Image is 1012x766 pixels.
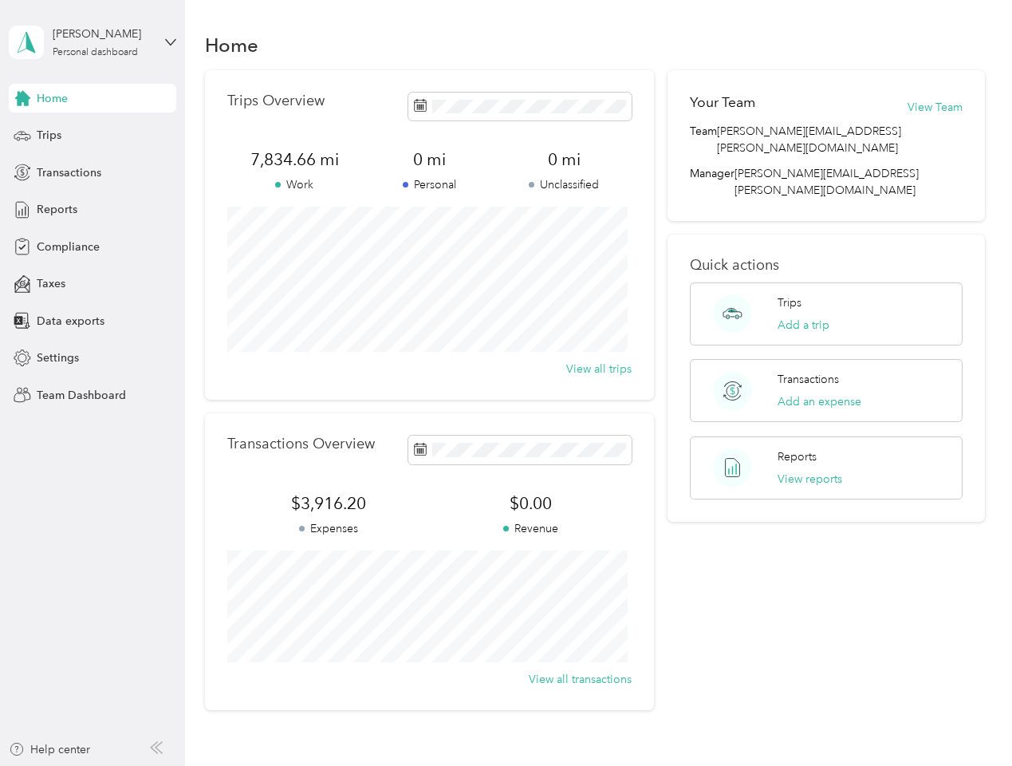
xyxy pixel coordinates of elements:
[53,26,152,42] div: [PERSON_NAME]
[205,37,258,53] h1: Home
[37,164,101,181] span: Transactions
[362,148,497,171] span: 0 mi
[778,471,842,488] button: View reports
[227,436,375,452] p: Transactions Overview
[923,677,1012,766] iframe: Everlance-gr Chat Button Frame
[497,176,632,193] p: Unclassified
[37,387,126,404] span: Team Dashboard
[497,148,632,171] span: 0 mi
[778,371,839,388] p: Transactions
[227,148,362,171] span: 7,834.66 mi
[227,93,325,109] p: Trips Overview
[717,123,962,156] span: [PERSON_NAME][EMAIL_ADDRESS][PERSON_NAME][DOMAIN_NAME]
[690,257,962,274] p: Quick actions
[37,201,77,218] span: Reports
[429,520,632,537] p: Revenue
[690,123,717,156] span: Team
[9,741,90,758] button: Help center
[227,520,430,537] p: Expenses
[37,127,61,144] span: Trips
[362,176,497,193] p: Personal
[37,239,100,255] span: Compliance
[227,176,362,193] p: Work
[227,492,430,515] span: $3,916.20
[778,393,861,410] button: Add an expense
[37,313,104,330] span: Data exports
[37,275,65,292] span: Taxes
[690,165,734,199] span: Manager
[778,448,817,465] p: Reports
[734,167,919,197] span: [PERSON_NAME][EMAIL_ADDRESS][PERSON_NAME][DOMAIN_NAME]
[37,349,79,366] span: Settings
[53,48,138,57] div: Personal dashboard
[429,492,632,515] span: $0.00
[529,671,632,688] button: View all transactions
[37,90,68,107] span: Home
[566,361,632,377] button: View all trips
[778,294,801,311] p: Trips
[778,317,829,334] button: Add a trip
[908,99,963,116] button: View Team
[690,93,755,113] h2: Your Team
